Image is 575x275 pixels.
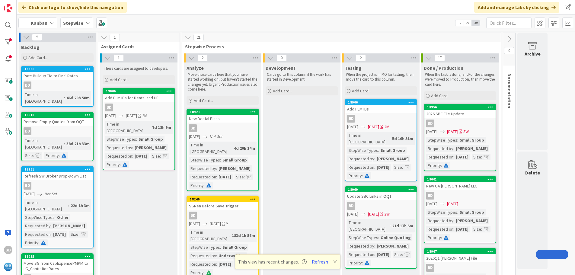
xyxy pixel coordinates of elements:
[424,65,463,71] span: Done / Production
[374,155,375,162] span: :
[51,231,52,238] span: :
[427,177,496,181] div: 19001
[216,261,217,267] span: :
[103,104,174,111] div: BD
[447,201,458,207] span: [DATE]
[424,110,496,118] div: 2026 SBC File Update
[103,88,174,102] div: 19006Add PLM IDs for Dental and HE
[28,55,48,60] span: Add Card...
[24,239,38,246] div: Priority
[189,244,220,251] div: StepWise Types
[346,72,416,82] p: When the project is in MO for testing, then move the card to this column.
[189,165,216,172] div: Requested by
[347,251,374,258] div: Requested on
[504,47,514,54] span: 0
[347,172,362,179] div: Priority
[454,154,470,160] div: [DATE]
[458,137,486,143] div: Small Group
[390,135,391,142] span: :
[375,251,391,258] div: [DATE]
[506,73,513,108] span: Documentation
[22,167,93,180] div: 17951Refresh SW Broker Drop-Down List
[105,121,150,134] div: Time in [GEOGRAPHIC_DATA]
[105,104,113,111] div: BD
[426,209,457,216] div: StepWise Types
[221,244,248,251] div: Small Group
[105,136,136,142] div: StepWise Types
[348,100,417,104] div: 18906
[24,254,93,259] div: 18955
[226,221,228,227] div: Y
[22,112,93,118] div: 18918
[345,192,417,200] div: Update SBC Links in OQT
[4,246,12,254] div: BD
[151,153,160,159] div: Size
[453,226,454,232] span: :
[347,147,378,154] div: StepWise Types
[426,217,453,224] div: Requested by
[22,182,93,190] div: BD
[187,65,204,71] span: Analyze
[345,115,417,123] div: BD
[210,134,223,139] i: Not Set
[431,93,450,98] span: Add Card...
[189,229,229,242] div: Time in [GEOGRAPHIC_DATA]
[24,191,35,197] span: [DATE]
[244,174,245,180] span: :
[424,249,496,254] div: 18967
[347,202,355,210] div: BD
[221,157,248,163] div: Small Group
[160,153,161,159] span: :
[33,152,34,159] span: :
[133,153,149,159] div: [DATE]
[133,144,168,151] div: [PERSON_NAME]
[103,94,174,102] div: Add PLM IDs for Dental and HE
[486,18,532,28] input: Quick Filter...
[453,154,454,160] span: :
[426,162,441,169] div: Priority
[216,252,217,259] span: :
[189,142,232,155] div: Time in [GEOGRAPHIC_DATA]
[345,100,417,105] div: 18906
[427,105,496,109] div: 18956
[51,222,52,229] span: :
[24,199,68,212] div: Time in [GEOGRAPHIC_DATA]
[426,154,453,160] div: Requested on
[197,54,208,62] span: 2
[189,221,200,227] span: [DATE]
[187,109,258,123] div: 18923New Dental Plans
[426,137,457,143] div: StepWise Types
[378,234,379,241] span: :
[345,65,362,71] span: Testing
[31,19,47,27] span: Kanban
[217,165,252,172] div: [PERSON_NAME]
[368,211,379,217] span: [DATE]
[424,249,496,262] div: 189672026Q1 [PERSON_NAME] File
[190,110,258,114] div: 18923
[368,124,379,130] span: [DATE]
[110,77,129,82] span: Add Card...
[345,105,417,113] div: Add PLM IDs
[379,234,412,241] div: Online Quoting
[347,243,374,249] div: Requested by
[390,222,391,229] span: :
[424,254,496,262] div: 2026Q1 [PERSON_NAME] File
[64,140,65,147] span: :
[347,164,374,171] div: Requested on
[22,167,93,172] div: 17951
[24,231,51,238] div: Requested on
[24,214,55,221] div: StepWise Types
[103,88,174,94] div: 19006
[4,263,12,271] img: avatar
[69,202,91,209] div: 22d 1h 3m
[189,252,216,259] div: Requested by
[347,155,374,162] div: Requested by
[464,20,472,26] span: 2x
[348,187,417,192] div: 18969
[427,249,496,254] div: 18967
[78,231,79,238] span: :
[44,191,57,197] i: Not Set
